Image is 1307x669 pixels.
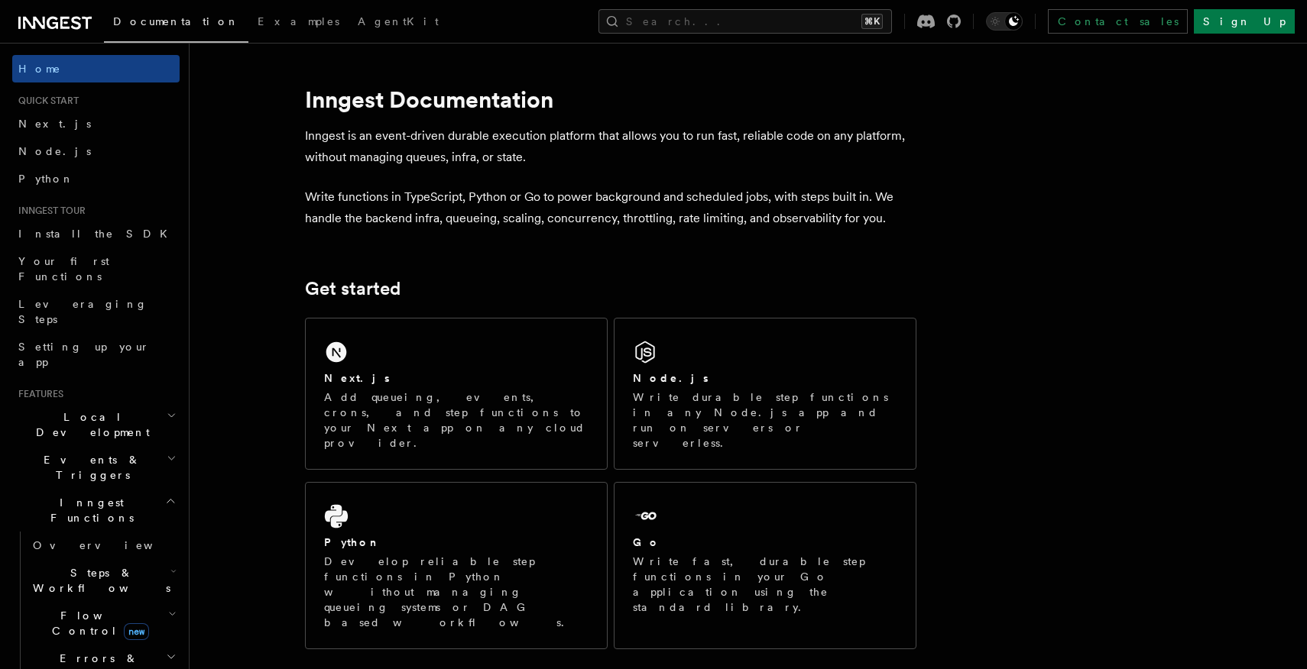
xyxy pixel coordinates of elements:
[124,623,149,640] span: new
[27,565,170,596] span: Steps & Workflows
[633,554,897,615] p: Write fast, durable step functions in your Go application using the standard library.
[12,110,180,137] a: Next.js
[12,220,180,247] a: Install the SDK
[18,118,91,130] span: Next.js
[18,341,150,368] span: Setting up your app
[12,165,180,192] a: Python
[27,559,180,602] button: Steps & Workflows
[324,389,589,451] p: Add queueing, events, crons, and step functions to your Next app on any cloud provider.
[614,318,916,470] a: Node.jsWrite durable step functions in any Node.js app and run on servers or serverless.
[986,12,1023,31] button: Toggle dark mode
[258,15,339,27] span: Examples
[12,388,63,400] span: Features
[27,602,180,645] button: Flow Controlnew
[12,446,180,489] button: Events & Triggers
[27,532,180,559] a: Overview
[349,5,448,41] a: AgentKit
[33,539,190,551] span: Overview
[248,5,349,41] a: Examples
[633,389,897,451] p: Write durable step functions in any Node.js app and run on servers or serverless.
[633,370,709,386] h2: Node.js
[305,125,916,168] p: Inngest is an event-driven durable execution platform that allows you to run fast, reliable code ...
[18,173,74,185] span: Python
[12,95,79,107] span: Quick start
[861,14,883,29] kbd: ⌘K
[305,482,608,649] a: PythonDevelop reliable step functions in Python without managing queueing systems or DAG based wo...
[12,452,167,483] span: Events & Triggers
[305,186,916,229] p: Write functions in TypeScript, Python or Go to power background and scheduled jobs, with steps bu...
[12,403,180,446] button: Local Development
[12,247,180,290] a: Your first Functions
[1194,9,1295,34] a: Sign Up
[324,535,381,550] h2: Python
[305,318,608,470] a: Next.jsAdd queueing, events, crons, and step functions to your Next app on any cloud provider.
[598,9,892,34] button: Search...⌘K
[18,255,109,283] span: Your first Functions
[12,290,180,333] a: Leveraging Steps
[18,228,177,240] span: Install the SDK
[324,370,390,386] h2: Next.js
[12,409,167,440] span: Local Development
[305,278,401,299] a: Get started
[614,482,916,649] a: GoWrite fast, durable step functions in your Go application using the standard library.
[358,15,439,27] span: AgentKit
[12,137,180,165] a: Node.js
[305,86,916,113] h1: Inngest Documentation
[324,554,589,630] p: Develop reliable step functions in Python without managing queueing systems or DAG based workflows.
[12,205,86,217] span: Inngest tour
[27,608,168,638] span: Flow Control
[633,535,660,550] h2: Go
[1048,9,1188,34] a: Contact sales
[12,55,180,82] a: Home
[18,145,91,157] span: Node.js
[12,495,165,525] span: Inngest Functions
[104,5,248,43] a: Documentation
[18,61,61,76] span: Home
[12,489,180,532] button: Inngest Functions
[18,298,148,325] span: Leveraging Steps
[113,15,239,27] span: Documentation
[12,333,180,376] a: Setting up your app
